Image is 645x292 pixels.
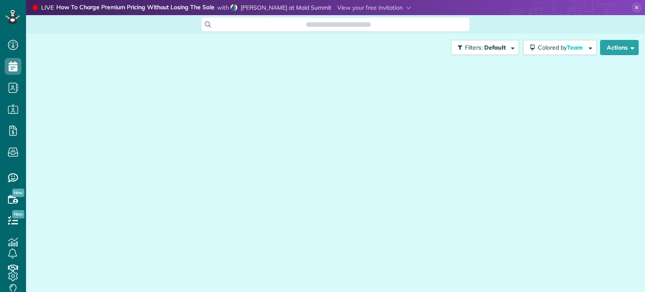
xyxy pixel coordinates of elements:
[315,20,362,29] span: Search ZenMaid…
[12,210,24,218] span: New
[12,189,24,197] span: New
[523,40,597,55] button: Colored byTeam
[538,44,586,51] span: Colored by
[241,4,331,11] span: [PERSON_NAME] at Maid Summit
[217,4,229,11] span: with
[484,44,506,51] span: Default
[231,4,237,11] img: debbie-sardone-2fdb8baf8bf9b966c4afe4022d95edca04a15f6fa89c0b1664110d9635919661.jpg
[567,44,584,51] span: Team
[465,44,482,51] span: Filters:
[600,40,639,55] button: Actions
[451,40,519,55] button: Filters: Default
[447,40,519,55] a: Filters: Default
